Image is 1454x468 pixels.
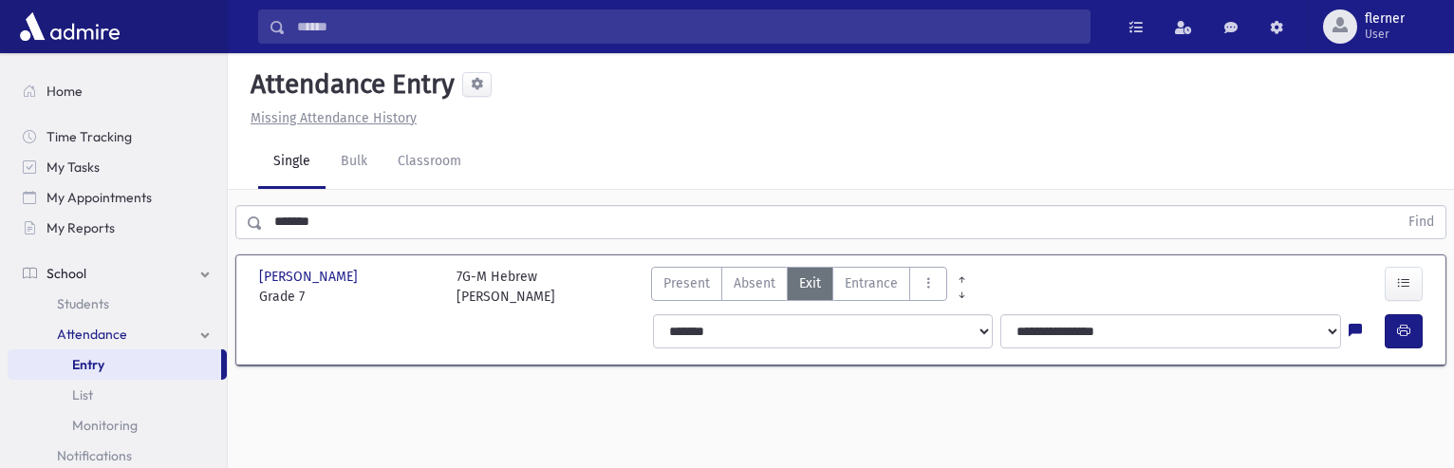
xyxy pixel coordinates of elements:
[8,122,227,152] a: Time Tracking
[8,258,227,289] a: School
[845,273,898,293] span: Entrance
[1397,206,1445,238] button: Find
[47,128,132,145] span: Time Tracking
[382,136,476,189] a: Classroom
[258,136,326,189] a: Single
[8,152,227,182] a: My Tasks
[57,295,109,312] span: Students
[8,380,227,410] a: List
[8,213,227,243] a: My Reports
[663,273,710,293] span: Present
[8,349,221,380] a: Entry
[326,136,382,189] a: Bulk
[457,267,555,307] div: 7G-M Hebrew [PERSON_NAME]
[15,8,124,46] img: AdmirePro
[799,273,821,293] span: Exit
[47,189,152,206] span: My Appointments
[57,447,132,464] span: Notifications
[243,110,417,126] a: Missing Attendance History
[72,356,104,373] span: Entry
[72,417,138,434] span: Monitoring
[734,273,775,293] span: Absent
[8,319,227,349] a: Attendance
[72,386,93,403] span: List
[259,267,362,287] span: [PERSON_NAME]
[8,410,227,440] a: Monitoring
[243,68,455,101] h5: Attendance Entry
[651,267,947,307] div: AttTypes
[47,83,83,100] span: Home
[251,110,417,126] u: Missing Attendance History
[1365,27,1405,42] span: User
[8,76,227,106] a: Home
[47,219,115,236] span: My Reports
[1365,11,1405,27] span: flerner
[57,326,127,343] span: Attendance
[286,9,1090,44] input: Search
[259,287,438,307] span: Grade 7
[47,265,86,282] span: School
[8,289,227,319] a: Students
[8,182,227,213] a: My Appointments
[47,159,100,176] span: My Tasks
